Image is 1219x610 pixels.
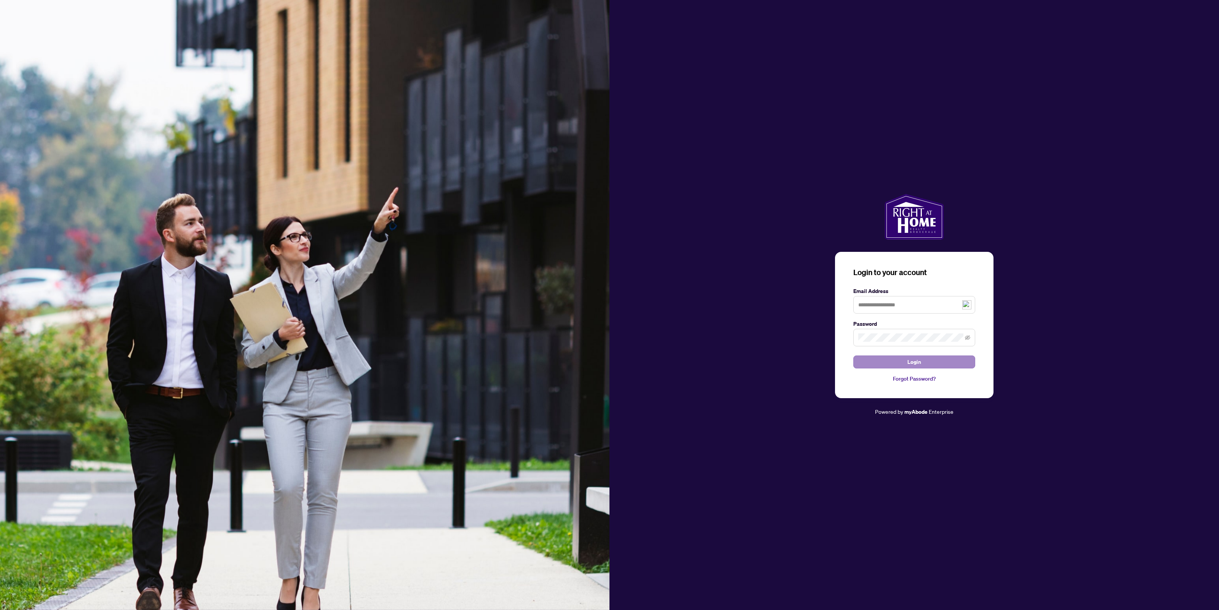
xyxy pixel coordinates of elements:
[853,320,975,328] label: Password
[962,300,971,309] img: npw-badge-icon-locked.svg
[875,408,903,415] span: Powered by
[853,375,975,383] a: Forgot Password?
[885,194,944,240] img: ma-logo
[929,408,953,415] span: Enterprise
[853,287,975,295] label: Email Address
[954,335,960,341] img: npw-badge-icon-locked.svg
[853,355,975,368] button: Login
[853,267,975,278] h3: Login to your account
[904,408,928,416] a: myAbode
[965,335,970,340] span: eye-invisible
[907,356,921,368] span: Login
